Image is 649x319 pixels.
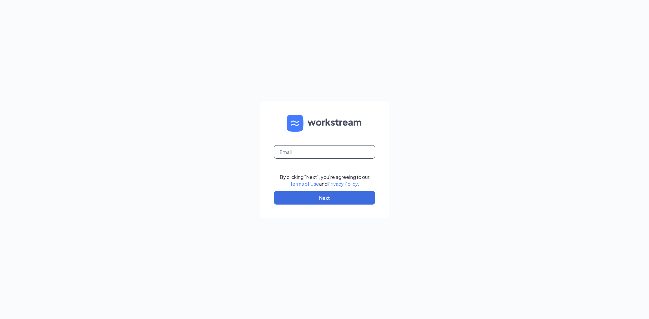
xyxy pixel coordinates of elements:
[287,115,362,132] img: WS logo and Workstream text
[280,174,369,187] div: By clicking "Next", you're agreeing to our and .
[290,181,319,187] a: Terms of Use
[274,145,375,159] input: Email
[328,181,358,187] a: Privacy Policy
[274,191,375,205] button: Next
